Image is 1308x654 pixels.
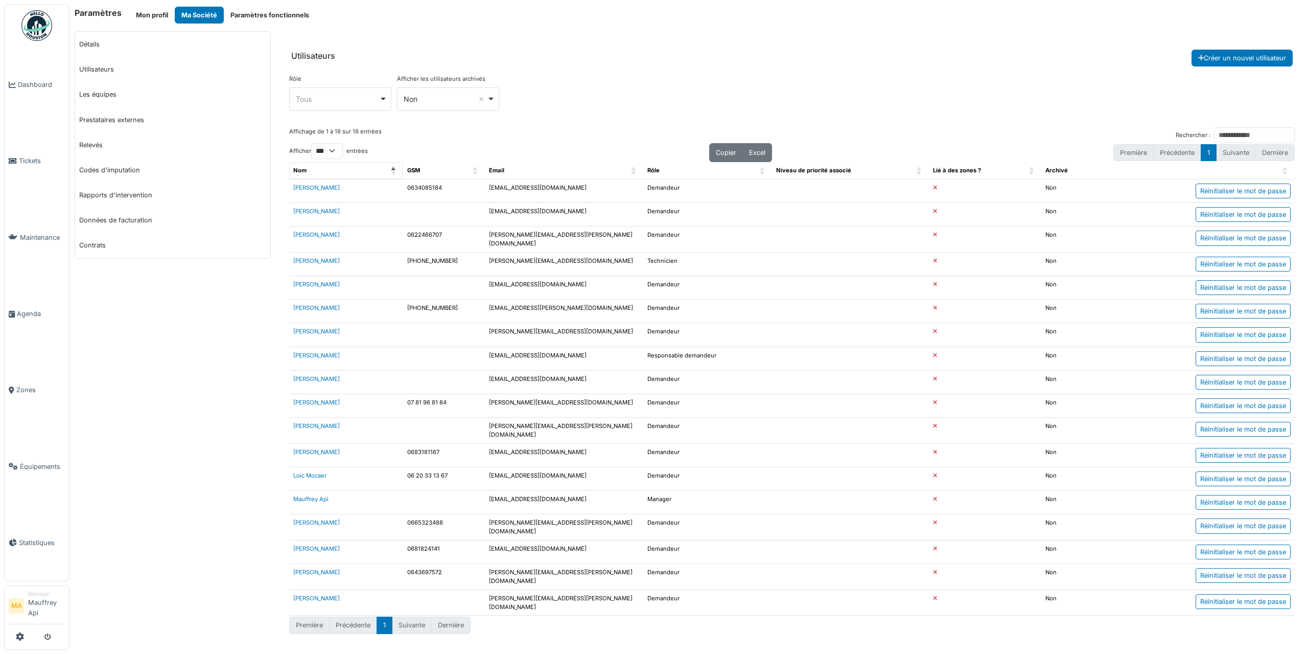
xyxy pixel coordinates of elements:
td: Demandeur [643,443,772,467]
td: Demandeur [643,227,772,253]
td: Manager [643,491,772,514]
td: Non [1041,418,1123,444]
span: Nom [293,167,307,174]
td: 07 81 96 81 84 [403,394,485,418]
td: Demandeur [643,323,772,347]
a: Mauffrey Api [293,495,329,503]
img: Badge_color-CXgf-gQk.svg [21,10,52,41]
td: Demandeur [643,394,772,418]
button: 1 [1201,144,1217,161]
span: Nom: Activate to invert sorting [391,162,397,179]
div: Réinitialiser le mot de passe [1196,351,1291,366]
td: Non [1041,276,1123,300]
td: Non [1041,252,1123,276]
td: 0643697572 [403,564,485,590]
td: Non [1041,540,1123,563]
div: Non [404,94,487,104]
td: [PERSON_NAME][EMAIL_ADDRESS][DOMAIN_NAME] [485,394,644,418]
td: Demandeur [643,514,772,540]
span: Copier [716,149,736,156]
label: Rechercher : [1176,131,1210,140]
span: Dashboard [18,80,65,89]
li: Mauffrey Api [28,590,65,622]
span: Lié à des zones ? [933,167,981,174]
div: Réinitialiser le mot de passe [1196,280,1291,295]
td: Non [1041,203,1123,227]
select: Afficherentrées [311,143,343,159]
td: Non [1041,394,1123,418]
td: Demandeur [643,300,772,323]
a: Relevés [75,132,270,157]
a: [PERSON_NAME] [293,545,340,552]
td: Demandeur [643,467,772,491]
a: Agenda [5,276,69,352]
td: Demandeur [643,203,772,227]
a: [PERSON_NAME] [293,208,340,215]
td: [EMAIL_ADDRESS][DOMAIN_NAME] [485,370,644,394]
td: [EMAIL_ADDRESS][DOMAIN_NAME] [485,467,644,491]
label: Afficher entrées [289,143,368,159]
td: Non [1041,564,1123,590]
span: Agenda [17,309,65,319]
span: Zones [16,385,65,395]
div: Réinitialiser le mot de passe [1196,304,1291,319]
td: Responsable demandeur [643,347,772,370]
span: Email [489,167,504,174]
td: Demandeur [643,590,772,616]
div: Réinitialiser le mot de passe [1196,375,1291,390]
td: 06 20 33 13 67 [403,467,485,491]
nav: pagination [1113,144,1295,161]
button: 1 [377,617,392,634]
div: Réinitialiser le mot de passe [1196,471,1291,486]
td: 0665323488 [403,514,485,540]
a: [PERSON_NAME] [293,352,340,359]
td: [EMAIL_ADDRESS][DOMAIN_NAME] [485,276,644,300]
a: Dashboard [5,47,69,123]
td: Demandeur [643,370,772,394]
div: Réinitialiser le mot de passe [1196,398,1291,413]
a: Statistiques [5,505,69,581]
a: Prestataires externes [75,107,270,132]
a: Maintenance [5,199,69,276]
div: Réinitialiser le mot de passe [1196,327,1291,342]
div: Réinitialiser le mot de passe [1196,568,1291,583]
span: Lié à des zones ?: Activate to sort [1029,162,1035,179]
a: [PERSON_NAME] [293,595,340,602]
span: GSM: Activate to sort [473,162,479,179]
h6: Utilisateurs [291,51,335,61]
a: Codes d'imputation [75,157,270,183]
a: [PERSON_NAME] [293,375,340,382]
div: Affichage de 1 à 18 sur 18 entrées [289,127,382,143]
div: Réinitialiser le mot de passe [1196,518,1291,533]
td: Non [1041,443,1123,467]
a: Zones [5,352,69,428]
td: Non [1041,323,1123,347]
td: [EMAIL_ADDRESS][PERSON_NAME][DOMAIN_NAME] [485,300,644,323]
span: Email: Activate to sort [631,162,637,179]
td: Demandeur [643,418,772,444]
td: [PHONE_NUMBER] [403,252,485,276]
a: [PERSON_NAME] [293,448,340,456]
td: 0634085184 [403,179,485,202]
button: Paramètres fonctionnels [224,7,316,24]
a: MA ManagerMauffrey Api [9,590,65,624]
label: Rôle [289,75,301,83]
span: Niveau de priorité associé [776,167,851,174]
a: [PERSON_NAME] [293,257,340,264]
h6: Paramètres [75,8,122,18]
td: [EMAIL_ADDRESS][DOMAIN_NAME] [485,347,644,370]
div: Réinitialiser le mot de passe [1196,545,1291,559]
a: Mon profil [129,7,175,24]
td: Non [1041,514,1123,540]
a: [PERSON_NAME] [293,519,340,526]
td: 0681824141 [403,540,485,563]
div: Réinitialiser le mot de passe [1196,231,1291,245]
td: Non [1041,370,1123,394]
span: Maintenance [20,233,65,242]
td: Technicien [643,252,772,276]
td: Demandeur [643,540,772,563]
button: Créer un nouvel utilisateur [1192,50,1293,66]
div: Réinitialiser le mot de passe [1196,257,1291,272]
div: Réinitialiser le mot de passe [1196,207,1291,222]
td: Demandeur [643,179,772,202]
